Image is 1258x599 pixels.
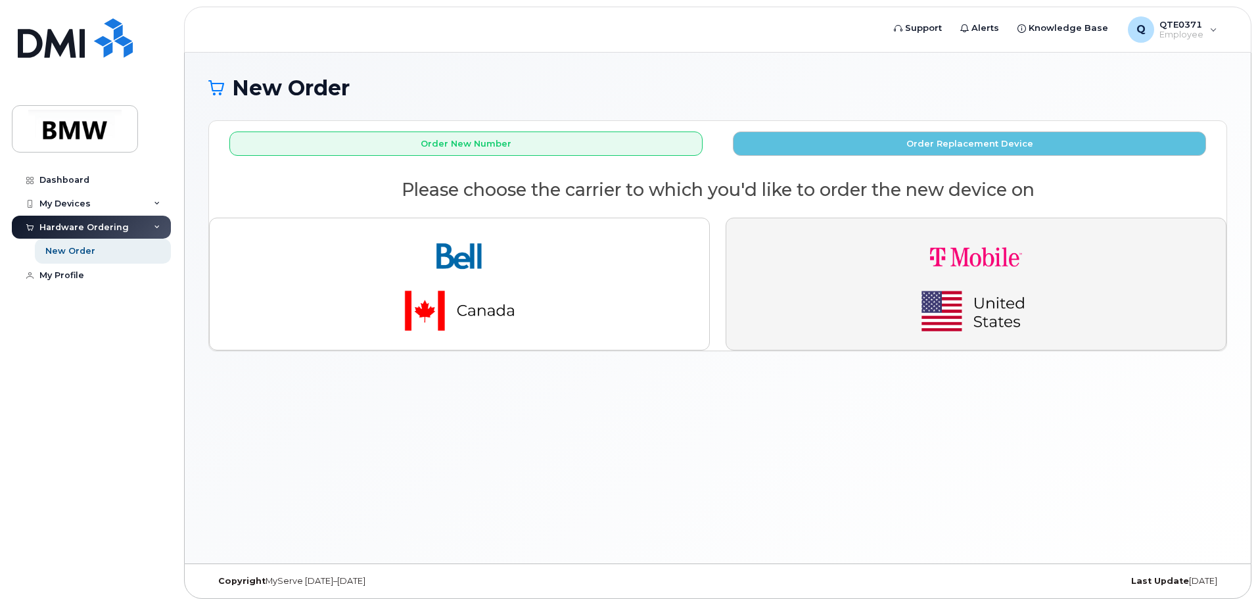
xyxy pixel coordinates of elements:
[1201,542,1248,589] iframe: Messenger Launcher
[367,229,551,339] img: bell-18aeeabaf521bd2b78f928a02ee3b89e57356879d39bd386a17a7cccf8069aed.png
[733,132,1206,156] button: Order Replacement Device
[887,576,1227,587] div: [DATE]
[208,576,548,587] div: MyServe [DATE]–[DATE]
[218,576,266,586] strong: Copyright
[209,180,1226,200] h2: Please choose the carrier to which you'd like to order the new device on
[208,76,1227,99] h1: New Order
[884,229,1068,339] img: t-mobile-78392d334a420d5b7f0e63d4fa81f6287a21d394dc80d677554bb55bbab1186f.png
[1131,576,1189,586] strong: Last Update
[229,132,703,156] button: Order New Number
